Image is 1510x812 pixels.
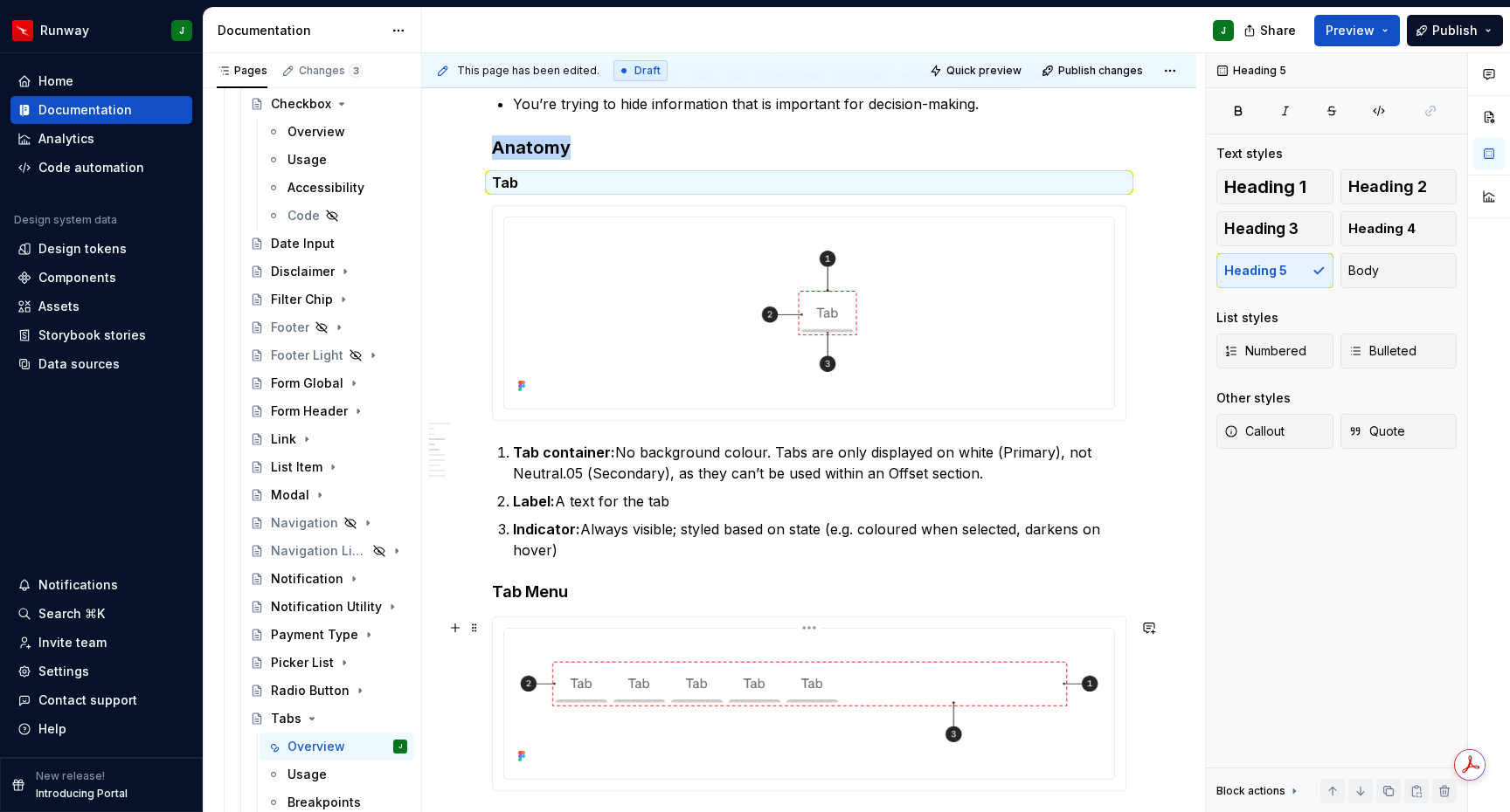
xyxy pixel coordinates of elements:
div: J [398,738,402,755]
h5: Tab [492,174,1126,191]
div: Navigation Light [271,542,367,560]
div: Analytics [38,130,94,148]
div: Modal [271,486,309,504]
strong: Indicator: [513,520,580,538]
div: Radio Button [271,682,350,699]
span: Preview [1326,22,1375,39]
span: Heading 4 [1348,220,1416,237]
div: Components [38,269,116,286]
div: J [1221,24,1226,38]
div: Design tokens [38,240,127,258]
button: Publish [1407,15,1503,46]
a: Navigation [243,509,414,537]
a: Design tokens [10,235,192,263]
a: Components [10,264,192,292]
a: Analytics [10,125,192,153]
button: Contact support [10,686,192,714]
a: Storybook stories [10,321,192,349]
div: Code automation [38,159,144,176]
a: Notification Utility [243,593,414,621]
div: Payment Type [271,626,358,643]
span: Publish [1432,22,1478,39]
div: Text styles [1216,145,1283,162]
div: Documentation [218,22,383,39]
a: Radio Button [243,677,414,705]
a: OverviewJ [260,733,414,760]
h4: Tab Menu [492,581,1126,602]
div: Tabs [271,710,301,727]
span: Callout [1224,423,1285,440]
div: List styles [1216,309,1278,327]
img: 6b187050-a3ed-48aa-8485-808e17fcee26.png [12,20,33,41]
div: Usage [287,151,327,169]
a: Filter Chip [243,286,414,313]
a: Checkbox [243,90,414,118]
a: List Item [243,453,414,481]
a: Data sources [10,350,192,378]
div: Notification [271,570,343,588]
strong: Tab container: [513,444,615,461]
div: Picker List [271,654,334,671]
a: Notification [243,565,414,593]
button: RunwayJ [3,11,199,49]
div: Navigation [271,514,338,532]
a: Navigation Light [243,537,414,565]
h3: Anatomy [492,135,1126,160]
div: Footer [271,319,309,336]
a: Invite team [10,629,192,657]
a: Assets [10,292,192,320]
button: Help [10,715,192,743]
span: Bulleted [1348,342,1416,360]
button: Bulleted [1340,334,1458,368]
strong: Label: [513,492,555,510]
button: Numbered [1216,334,1333,368]
div: Footer Light [271,347,343,364]
div: Block actions [1216,779,1301,803]
span: Quote [1348,423,1405,440]
div: Home [38,72,73,90]
div: Pages [217,64,267,78]
div: Filter Chip [271,291,333,308]
a: Tabs [243,705,414,733]
div: Form Global [271,375,343,392]
p: Always visible; styled based on state (e.g. coloured when selected, darkens on hover) [513,519,1126,561]
div: Settings [38,663,89,680]
div: Overview [287,123,345,141]
p: No background colour. Tabs are only displayed on white (Primary), not Neutral.05 (Secondary), as ... [513,442,1126,484]
a: Form Header [243,397,414,425]
button: Body [1340,253,1458,288]
span: Heading 3 [1224,220,1299,237]
div: Storybook stories [38,327,146,344]
div: Notification Utility [271,598,382,616]
span: Heading 2 [1348,178,1427,196]
div: Help [38,720,66,738]
span: 3 [349,64,363,78]
a: Footer [243,313,414,341]
span: This page has been edited. [457,64,599,78]
a: Usage [260,146,414,174]
div: Code [287,207,320,224]
span: Body [1348,262,1379,279]
div: J [179,24,184,38]
div: Documentation [38,101,132,119]
p: You’re trying to hide information that is important for decision-making. [513,93,1126,114]
a: Overview [260,118,414,146]
button: Heading 4 [1340,211,1458,246]
span: Publish changes [1058,64,1143,78]
a: Link [243,425,414,453]
button: Notifications [10,571,192,599]
p: A text for the tab [513,491,1126,512]
a: Accessibility [260,174,414,202]
div: Accessibility [287,179,364,196]
div: Usage [287,766,327,783]
button: Heading 1 [1216,169,1333,204]
a: Date Input [243,230,414,258]
div: Date Input [271,235,335,252]
button: Preview [1314,15,1400,46]
div: Runway [40,22,89,39]
a: Footer Light [243,341,414,369]
button: Search ⌘K [10,600,192,628]
div: Assets [38,298,80,315]
a: Usage [260,760,414,788]
a: Modal [243,481,414,509]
